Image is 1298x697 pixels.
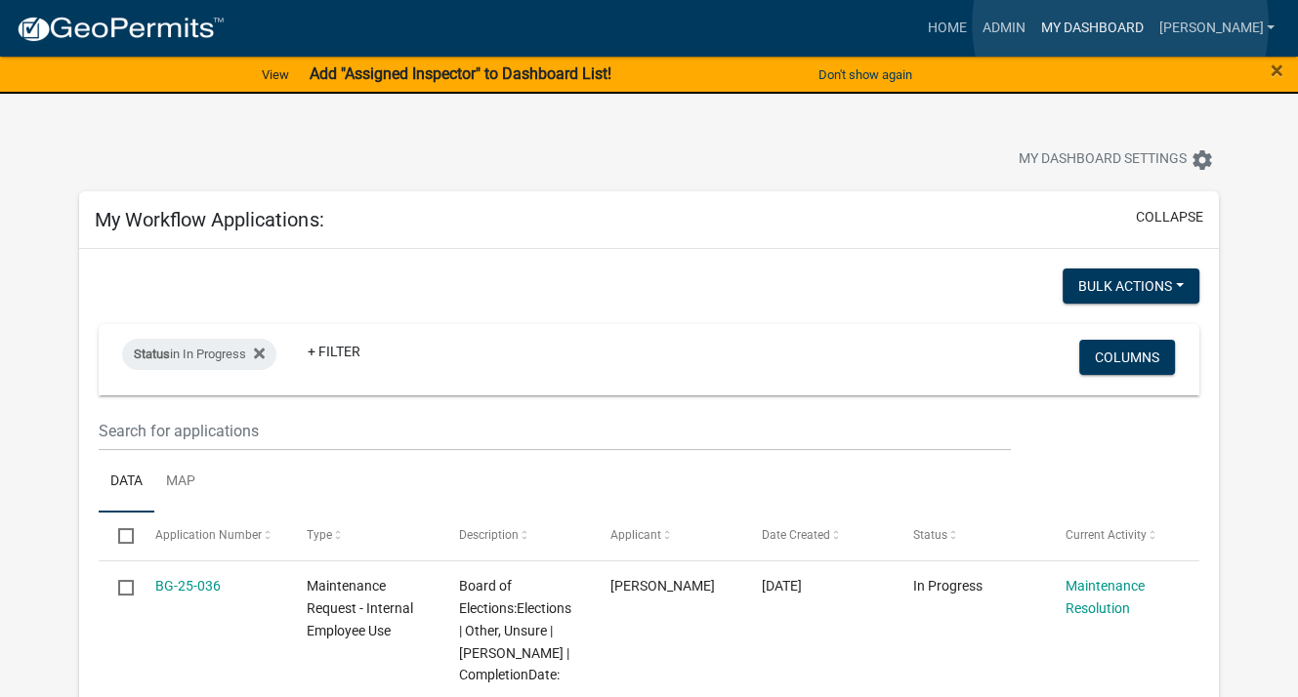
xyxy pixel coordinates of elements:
[137,512,288,559] datatable-header-cell: Application Number
[610,528,661,542] span: Applicant
[610,578,715,594] span: Paul Metz
[762,578,802,594] span: 07/28/2025
[122,339,276,370] div: in In Progress
[913,528,947,542] span: Status
[743,512,895,559] datatable-header-cell: Date Created
[919,10,974,47] a: Home
[99,411,1010,451] input: Search for applications
[254,59,297,91] a: View
[458,528,518,542] span: Description
[155,578,221,594] a: BG-25-036
[458,578,570,682] span: Board of Elections:Elections | Other, Unsure | Paul | CompletionDate:
[1063,268,1199,304] button: Bulk Actions
[154,451,207,513] a: Map
[1065,578,1144,616] a: Maintenance Resolution
[95,208,323,231] h5: My Workflow Applications:
[1271,59,1283,82] button: Close
[1003,141,1230,179] button: My Dashboard Settingssettings
[307,578,413,638] span: Maintenance Request - Internal Employee Use
[1136,207,1203,227] button: collapse
[913,578,983,594] span: In Progress
[592,512,743,559] datatable-header-cell: Applicant
[811,59,920,91] button: Don't show again
[288,512,440,559] datatable-header-cell: Type
[762,528,830,542] span: Date Created
[134,347,170,361] span: Status
[1046,512,1197,559] datatable-header-cell: Current Activity
[974,10,1032,47] a: Admin
[895,512,1046,559] datatable-header-cell: Status
[155,528,262,542] span: Application Number
[307,528,332,542] span: Type
[1065,528,1146,542] span: Current Activity
[309,64,610,83] strong: Add "Assigned Inspector" to Dashboard List!
[1191,148,1214,172] i: settings
[440,512,591,559] datatable-header-cell: Description
[1079,340,1175,375] button: Columns
[1019,148,1187,172] span: My Dashboard Settings
[1151,10,1282,47] a: [PERSON_NAME]
[99,512,136,559] datatable-header-cell: Select
[1032,10,1151,47] a: My Dashboard
[99,451,154,513] a: Data
[1271,57,1283,84] span: ×
[292,334,376,369] a: + Filter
